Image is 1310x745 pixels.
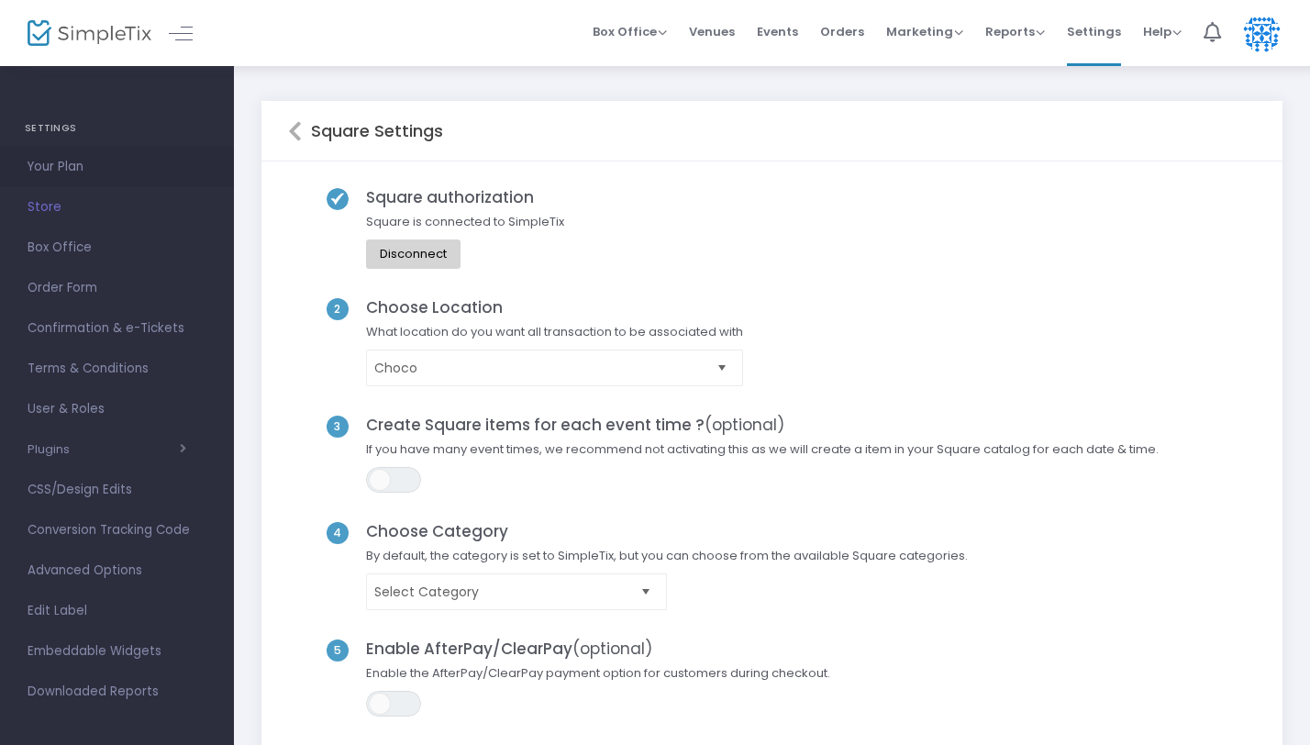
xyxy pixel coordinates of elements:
span: Reports [985,23,1045,40]
span: Box Office [28,236,206,260]
span: Help [1143,23,1182,40]
span: CSS/Design Edits [28,478,206,502]
kendo-dropdownlist: NO DATA FOUND [366,573,667,610]
span: What location do you want all transaction to be associated with [358,323,753,350]
span: Settings [1067,8,1121,55]
span: Venues [689,8,735,55]
span: 3 [327,416,349,438]
span: (optional) [705,414,784,436]
span: 4 [327,522,349,544]
span: Select Category [374,583,633,601]
span: Square is connected to SimpleTix [358,213,574,240]
button: Disconnect [366,239,461,269]
span: Store [28,195,206,219]
span: Enable the AfterPay/ClearPay payment option for customers during checkout. [358,664,840,692]
h4: SETTINGS [25,110,209,147]
span: Downloaded Reports [28,680,206,704]
span: Box Office [593,23,667,40]
h4: Enable AfterPay/ClearPay [358,639,840,658]
span: Advanced Options [28,559,206,583]
h4: Choose Category [358,522,978,540]
h4: Choose Location [358,298,753,317]
button: Select [709,349,735,388]
h4: Square authorization [358,188,574,206]
span: Confirmation & e-Tickets [28,317,206,340]
span: 2 [327,298,349,320]
span: If you have many event times, we recommend not activating this as we will create a item in your S... [358,440,1169,468]
span: User & Roles [28,397,206,421]
span: Your Plan [28,155,206,179]
span: Conversion Tracking Code [28,518,206,542]
div: Disconnect [380,247,447,261]
span: 5 [327,639,349,662]
img: Checkbox SVG [327,188,349,210]
button: Plugins [28,442,186,457]
span: Edit Label [28,599,206,623]
span: Events [757,8,798,55]
span: Terms & Conditions [28,357,206,381]
h5: Square Settings [302,121,443,141]
span: Order Form [28,276,206,300]
span: Embeddable Widgets [28,639,206,663]
span: By default, the category is set to SimpleTix, but you can choose from the available Square catego... [358,547,978,574]
span: Orders [820,8,864,55]
button: Select [633,573,659,612]
span: Marketing [886,23,963,40]
h4: Create Square items for each event time ? [358,416,1169,434]
span: (optional) [572,638,652,660]
span: Choco [374,359,709,377]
